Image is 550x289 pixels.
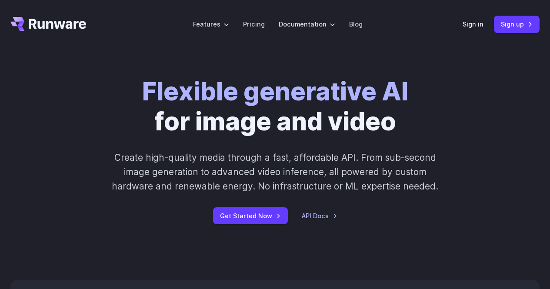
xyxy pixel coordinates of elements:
[279,19,335,29] label: Documentation
[193,19,229,29] label: Features
[349,19,363,29] a: Blog
[142,76,408,136] h1: for image and video
[463,19,483,29] a: Sign in
[213,207,288,224] a: Get Started Now
[243,19,265,29] a: Pricing
[302,211,337,221] a: API Docs
[10,17,86,31] a: Go to /
[106,150,444,194] p: Create high-quality media through a fast, affordable API. From sub-second image generation to adv...
[142,76,408,106] strong: Flexible generative AI
[494,16,540,33] a: Sign up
